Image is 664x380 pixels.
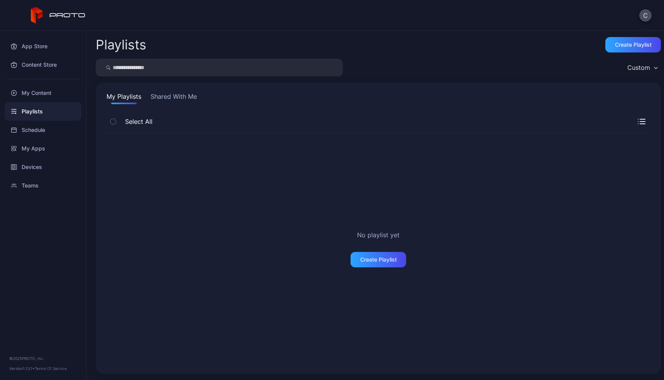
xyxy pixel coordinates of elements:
a: Playlists [5,102,81,121]
h2: Playlists [96,38,146,52]
a: Schedule [5,121,81,139]
div: Create Playlist [615,42,652,48]
div: © 2025 PROTO, Inc. [9,355,77,361]
button: Create Playlist [605,37,661,52]
a: My Content [5,84,81,102]
button: C [639,9,652,22]
a: Teams [5,176,81,195]
a: Devices [5,158,81,176]
span: Version 1.13.1 • [9,366,35,371]
div: Create Playlist [360,257,397,263]
a: Content Store [5,56,81,74]
button: Create Playlist [351,252,406,267]
a: My Apps [5,139,81,158]
span: Select All [121,117,152,126]
a: Terms Of Service [35,366,67,371]
button: Custom [623,59,661,76]
div: Custom [627,64,650,71]
h2: No playlist yet [357,230,400,240]
button: My Playlists [105,92,143,104]
a: App Store [5,37,81,56]
button: Shared With Me [149,92,198,104]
